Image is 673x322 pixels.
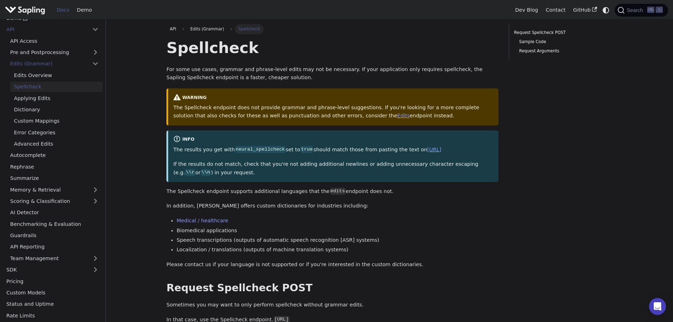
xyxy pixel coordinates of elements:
[6,162,102,172] a: Rephrase
[166,202,498,210] p: In addition, [PERSON_NAME] offers custom dictionaries for industries including:
[6,219,102,229] a: Benchmarking & Evaluation
[6,230,102,241] a: Guardrails
[10,82,102,92] a: Spellcheck
[173,104,494,121] p: The Spellcheck endpoint does not provide grammar and phrase-level suggestions. If you're looking ...
[397,113,409,118] a: Edits
[235,146,286,153] code: neural_spellcheck
[5,5,45,15] img: Sapling.ai
[166,260,498,269] p: Please contact us if your language is not supported or if you're interested in the custom diction...
[187,24,227,34] span: Edits (Grammar)
[2,310,102,321] a: Rate Limits
[649,298,666,315] div: Open Intercom Messenger
[173,135,494,144] div: info
[166,24,498,34] nav: Breadcrumbs
[10,127,102,137] a: Error Categories
[166,187,498,196] p: The Spellcheck endpoint supports additional languages that the endpoint does not.
[427,147,441,152] a: [URL]
[166,301,498,309] p: Sometimes you may want to only perform spellcheck without grammar edits.
[5,5,48,15] a: Sapling.ai
[177,236,498,245] li: Speech transcriptions (outputs of automatic speech recognition [ASR] systems)
[542,5,569,16] a: Contact
[73,5,96,16] a: Demo
[177,246,498,254] li: Localization / translations (outputs of machine translation systems)
[53,5,73,16] a: Docs
[10,139,102,149] a: Advanced Edits
[6,173,102,183] a: Summarize
[10,116,102,126] a: Custom Mappings
[6,150,102,160] a: Autocomplete
[514,29,610,36] a: Request Spellcheck POST
[173,146,494,154] p: The results you get with set to should match those from pasting the text on
[615,4,668,17] button: Search (Ctrl+K)
[569,5,601,16] a: GitHub
[2,276,102,286] a: Pricing
[177,227,498,235] li: Biomedical applications
[235,24,263,34] span: Spellcheck
[10,93,102,103] a: Applying Edits
[166,282,498,294] h2: Request Spellcheck POST
[166,38,498,57] h1: Spellcheck
[511,5,542,16] a: Dev Blog
[2,299,102,309] a: Status and Uptime
[2,288,102,298] a: Custom Models
[185,169,195,176] code: \\r
[166,65,498,82] p: For some use cases, grammar and phrase-level edits may not be necessary. If your application only...
[88,265,102,275] button: Expand sidebar category 'SDK'
[330,188,346,195] code: edits
[10,70,102,80] a: Edits Overview
[201,169,211,176] code: \\n
[519,39,607,45] a: Sample Code
[625,7,647,13] span: Search
[300,146,314,153] code: true
[10,105,102,115] a: Dictionary
[2,265,88,275] a: SDK
[6,47,102,58] a: Pre and Postprocessing
[601,5,611,15] button: Switch between dark and light mode (currently system mode)
[88,24,102,35] button: Collapse sidebar category 'API'
[177,218,228,223] a: Medical / healthcare
[6,242,102,252] a: API Reporting
[166,24,179,34] a: API
[173,94,494,102] div: warning
[2,24,88,35] a: API
[519,48,607,54] a: Request Arguments
[6,185,102,195] a: Memory & Retrieval
[6,59,102,69] a: Edits (Grammar)
[6,36,102,46] a: API Access
[6,253,102,263] a: Team Management
[6,207,102,218] a: AI Detector
[173,160,494,177] p: If the results do not match, check that you're not adding additional newlines or adding unnecessa...
[656,7,663,13] kbd: K
[6,196,102,206] a: Scoring & Classification
[170,27,176,31] span: API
